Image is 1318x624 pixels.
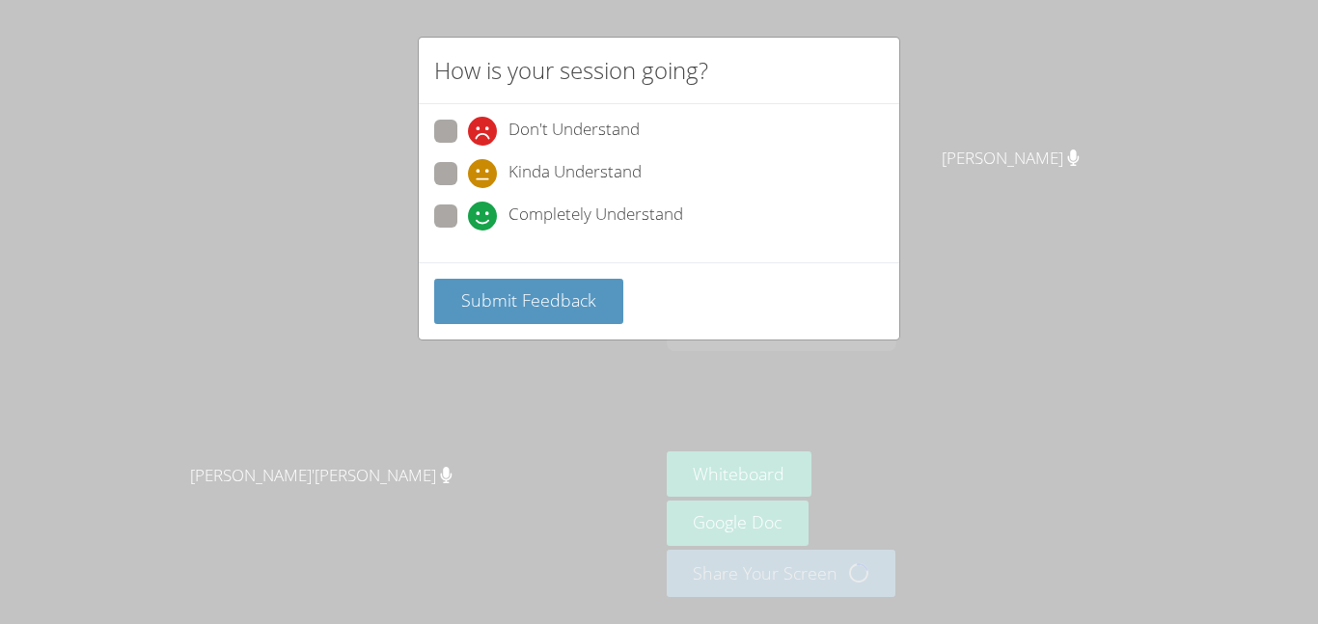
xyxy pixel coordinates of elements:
[508,117,640,146] span: Don't Understand
[508,159,642,188] span: Kinda Understand
[434,53,708,88] h2: How is your session going?
[508,202,683,231] span: Completely Understand
[461,288,596,312] span: Submit Feedback
[434,279,623,324] button: Submit Feedback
